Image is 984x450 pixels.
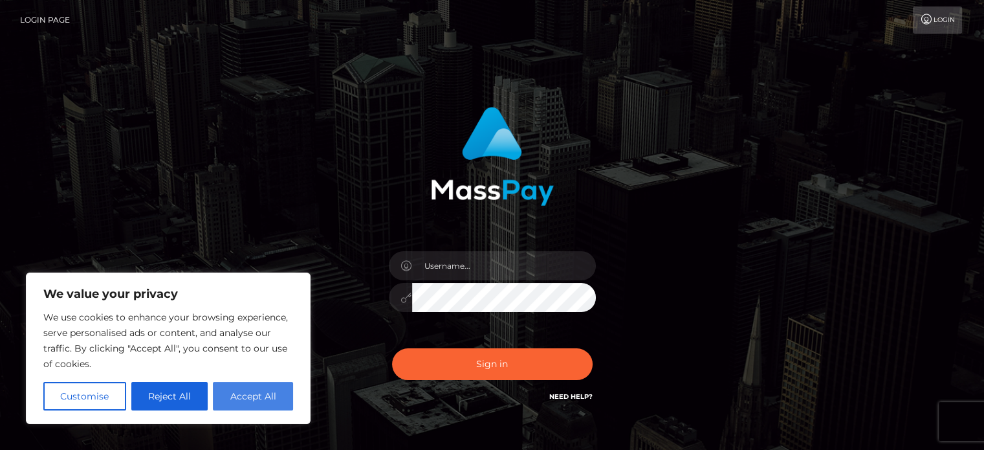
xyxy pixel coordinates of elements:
input: Username... [412,251,596,280]
button: Reject All [131,382,208,411]
a: Login [913,6,962,34]
button: Customise [43,382,126,411]
img: MassPay Login [431,107,554,206]
a: Login Page [20,6,70,34]
a: Need Help? [549,392,593,401]
p: We value your privacy [43,286,293,302]
button: Accept All [213,382,293,411]
div: We value your privacy [26,273,311,424]
p: We use cookies to enhance your browsing experience, serve personalised ads or content, and analys... [43,309,293,372]
button: Sign in [392,348,593,380]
